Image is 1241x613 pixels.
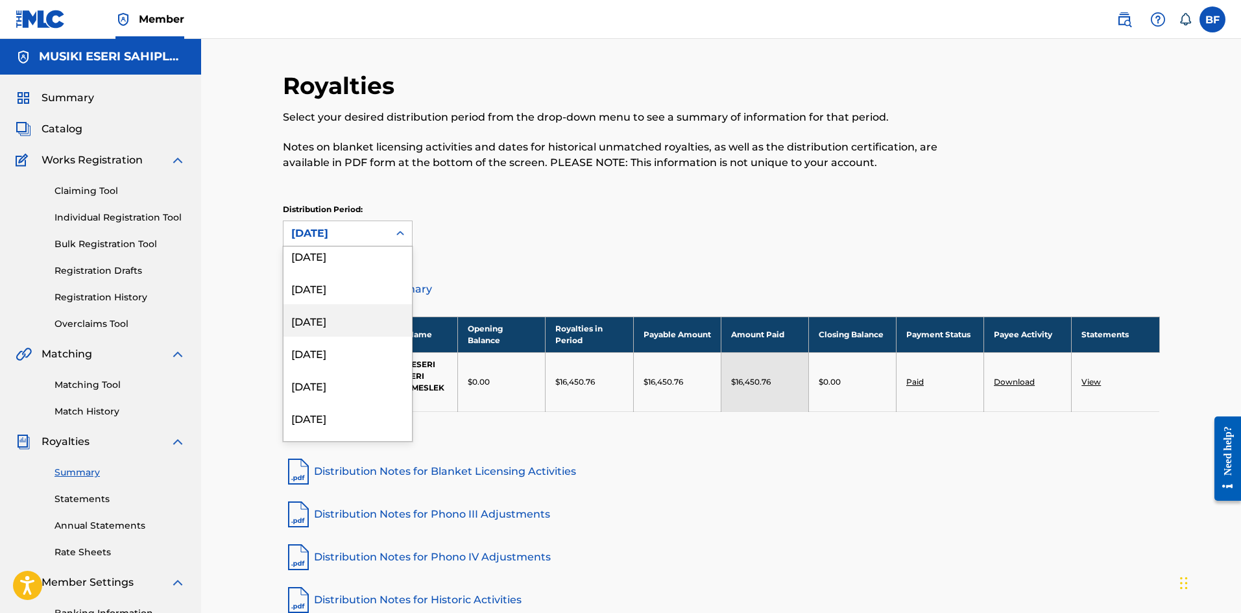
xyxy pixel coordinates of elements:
th: Payable Amount [633,317,721,352]
span: Catalog [42,121,82,137]
td: MUSIKI ESERI SAHIPLERI GRUBU MESLEK BIRLIGI [370,352,458,411]
img: Royalties [16,434,31,450]
a: Distribution Summary [283,274,1160,305]
h5: MUSIKI ESERI SAHIPLERI GRUBU MESLEK BIRLIGI [39,49,186,64]
img: search [1116,12,1132,27]
img: expand [170,346,186,362]
a: Download [994,377,1035,387]
span: Member [139,12,184,27]
span: Royalties [42,434,90,450]
img: Summary [16,90,31,106]
img: help [1150,12,1166,27]
th: Statements [1072,317,1159,352]
p: $16,450.76 [731,376,771,388]
div: [DATE] [283,369,412,402]
img: Accounts [16,49,31,65]
a: Overclaims Tool [54,317,186,331]
a: Bulk Registration Tool [54,237,186,251]
th: Payee Activity [984,317,1072,352]
div: [DATE] [283,239,412,272]
div: User Menu [1199,6,1225,32]
th: Amount Paid [721,317,808,352]
a: Public Search [1111,6,1137,32]
div: [DATE] [283,272,412,304]
th: Closing Balance [808,317,896,352]
span: Member Settings [42,575,134,590]
a: Claiming Tool [54,184,186,198]
a: Matching Tool [54,378,186,392]
p: Select your desired distribution period from the drop-down menu to see a summary of information f... [283,110,958,125]
img: Works Registration [16,152,32,168]
a: Rate Sheets [54,546,186,559]
span: Summary [42,90,94,106]
th: Payment Status [896,317,983,352]
p: $0.00 [468,376,490,388]
img: expand [170,152,186,168]
th: Opening Balance [458,317,546,352]
a: View [1081,377,1101,387]
th: Payee Name [370,317,458,352]
a: Paid [906,377,924,387]
p: $0.00 [819,376,841,388]
img: Matching [16,346,32,362]
div: Notifications [1179,13,1192,26]
img: pdf [283,542,314,573]
p: $16,450.76 [644,376,683,388]
iframe: Resource Center [1205,407,1241,511]
h2: Royalties [283,71,401,101]
img: Member Settings [16,575,31,590]
p: Notes on blanket licensing activities and dates for historical unmatched royalties, as well as th... [283,139,958,171]
img: pdf [283,456,314,487]
div: Sürükle [1180,564,1188,603]
span: Matching [42,346,92,362]
a: Annual Statements [54,519,186,533]
a: SummarySummary [16,90,94,106]
a: Distribution Notes for Phono IV Adjustments [283,542,1160,573]
p: $16,450.76 [555,376,595,388]
div: [DATE] [283,337,412,369]
a: Match History [54,405,186,418]
div: [DATE] [283,304,412,337]
div: Help [1145,6,1171,32]
a: Individual Registration Tool [54,211,186,224]
div: [DATE] [283,434,412,466]
img: MLC Logo [16,10,66,29]
a: Summary [54,466,186,479]
th: Royalties in Period [546,317,633,352]
a: CatalogCatalog [16,121,82,137]
span: Works Registration [42,152,143,168]
iframe: Chat Widget [1176,551,1241,613]
img: pdf [283,499,314,530]
p: Distribution Period: [283,204,413,215]
a: Distribution Notes for Blanket Licensing Activities [283,456,1160,487]
img: Catalog [16,121,31,137]
div: [DATE] [283,402,412,434]
div: [DATE] [291,226,381,241]
a: Distribution Notes for Phono III Adjustments [283,499,1160,530]
img: expand [170,434,186,450]
a: Registration History [54,291,186,304]
img: Top Rightsholder [115,12,131,27]
a: Statements [54,492,186,506]
div: Sohbet Aracı [1176,551,1241,613]
img: expand [170,575,186,590]
a: Registration Drafts [54,264,186,278]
